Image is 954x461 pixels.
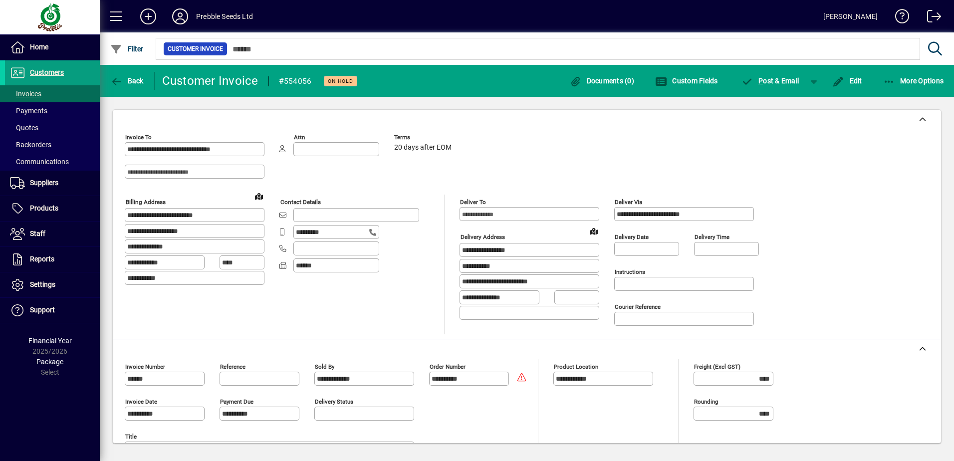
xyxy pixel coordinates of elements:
[5,102,100,119] a: Payments
[888,2,910,34] a: Knowledge Base
[30,280,55,288] span: Settings
[36,358,63,366] span: Package
[220,398,253,405] mat-label: Payment due
[832,77,862,85] span: Edit
[30,306,55,314] span: Support
[294,134,305,141] mat-label: Attn
[108,40,146,58] button: Filter
[30,179,58,187] span: Suppliers
[694,398,718,405] mat-label: Rounding
[567,72,637,90] button: Documents (0)
[920,2,942,34] a: Logout
[5,171,100,196] a: Suppliers
[460,199,486,206] mat-label: Deliver To
[554,363,598,370] mat-label: Product location
[196,8,253,24] div: Prebble Seeds Ltd
[830,72,865,90] button: Edit
[394,134,454,141] span: Terms
[5,35,100,60] a: Home
[10,158,69,166] span: Communications
[5,272,100,297] a: Settings
[881,72,947,90] button: More Options
[30,255,54,263] span: Reports
[5,222,100,246] a: Staff
[615,303,661,310] mat-label: Courier Reference
[741,77,799,85] span: ost & Email
[132,7,164,25] button: Add
[30,230,45,237] span: Staff
[694,363,740,370] mat-label: Freight (excl GST)
[736,72,804,90] button: Post & Email
[5,298,100,323] a: Support
[28,337,72,345] span: Financial Year
[653,72,720,90] button: Custom Fields
[279,73,312,89] div: #554056
[328,78,353,84] span: On hold
[30,204,58,212] span: Products
[10,141,51,149] span: Backorders
[758,77,763,85] span: P
[100,72,155,90] app-page-header-button: Back
[125,398,157,405] mat-label: Invoice date
[10,90,41,98] span: Invoices
[5,153,100,170] a: Communications
[220,363,245,370] mat-label: Reference
[823,8,878,24] div: [PERSON_NAME]
[162,73,258,89] div: Customer Invoice
[586,223,602,239] a: View on map
[695,233,729,240] mat-label: Delivery time
[394,144,452,152] span: 20 days after EOM
[108,72,146,90] button: Back
[10,107,47,115] span: Payments
[125,433,137,440] mat-label: Title
[125,363,165,370] mat-label: Invoice number
[30,43,48,51] span: Home
[615,199,642,206] mat-label: Deliver via
[30,68,64,76] span: Customers
[5,85,100,102] a: Invoices
[110,45,144,53] span: Filter
[315,363,334,370] mat-label: Sold by
[164,7,196,25] button: Profile
[315,398,353,405] mat-label: Delivery status
[10,124,38,132] span: Quotes
[125,134,152,141] mat-label: Invoice To
[5,119,100,136] a: Quotes
[569,77,634,85] span: Documents (0)
[430,363,466,370] mat-label: Order number
[168,44,223,54] span: Customer Invoice
[615,268,645,275] mat-label: Instructions
[883,77,944,85] span: More Options
[655,77,718,85] span: Custom Fields
[615,233,649,240] mat-label: Delivery date
[5,136,100,153] a: Backorders
[5,196,100,221] a: Products
[251,188,267,204] a: View on map
[110,77,144,85] span: Back
[5,247,100,272] a: Reports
